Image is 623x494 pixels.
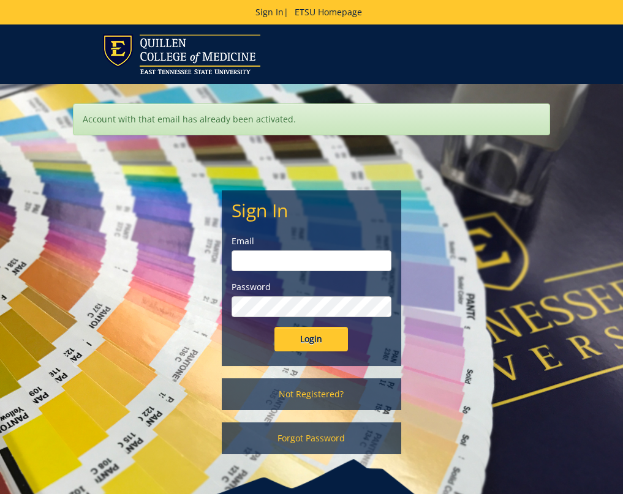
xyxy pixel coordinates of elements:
p: | [61,6,562,18]
label: Password [232,281,391,293]
a: ETSU Homepage [289,6,368,18]
img: ETSU logo [103,34,260,74]
a: Forgot Password [222,422,401,454]
a: Sign In [255,6,284,18]
input: Login [274,327,348,351]
h2: Sign In [232,200,391,220]
div: Account with that email has already been activated. [73,103,549,135]
a: Not Registered? [222,378,401,410]
label: Email [232,235,391,247]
